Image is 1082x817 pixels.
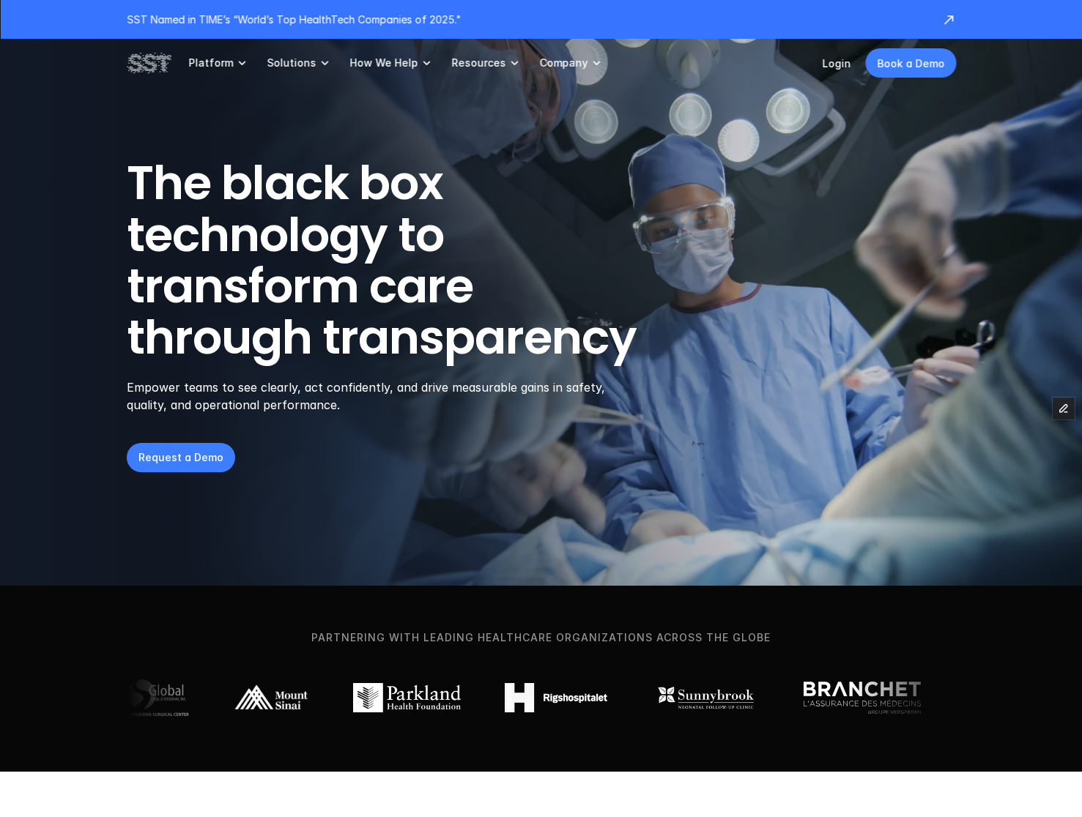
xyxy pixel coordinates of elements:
[865,48,956,78] a: Book a Demo
[25,630,1057,646] p: Partnering with leading healthcare organizations across the globe
[127,378,624,414] p: Empower teams to see clearly, act confidently, and drive measurable gains in safety, quality, and...
[127,51,171,75] img: SST logo
[349,56,418,70] p: How We Help
[127,12,927,27] p: SST Named in TIME’s “World’s Top HealthTech Companies of 2025."
[539,56,588,70] p: Company
[353,683,461,712] img: Parkland logo
[505,683,607,712] img: Rigshospitalet logo
[877,56,944,71] p: Book a Demo
[1053,398,1075,419] button: Edit Framer Content
[188,56,233,70] p: Platform
[651,683,760,712] img: Sunnybrook logo
[233,683,309,712] img: Mount Sinai logo
[138,449,223,465] p: Request a Demo
[127,157,707,364] h1: The black box technology to transform care through transparency
[822,57,851,70] a: Login
[127,443,235,472] a: Request a Demo
[451,56,505,70] p: Resources
[188,39,249,87] a: Platform
[267,56,316,70] p: Solutions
